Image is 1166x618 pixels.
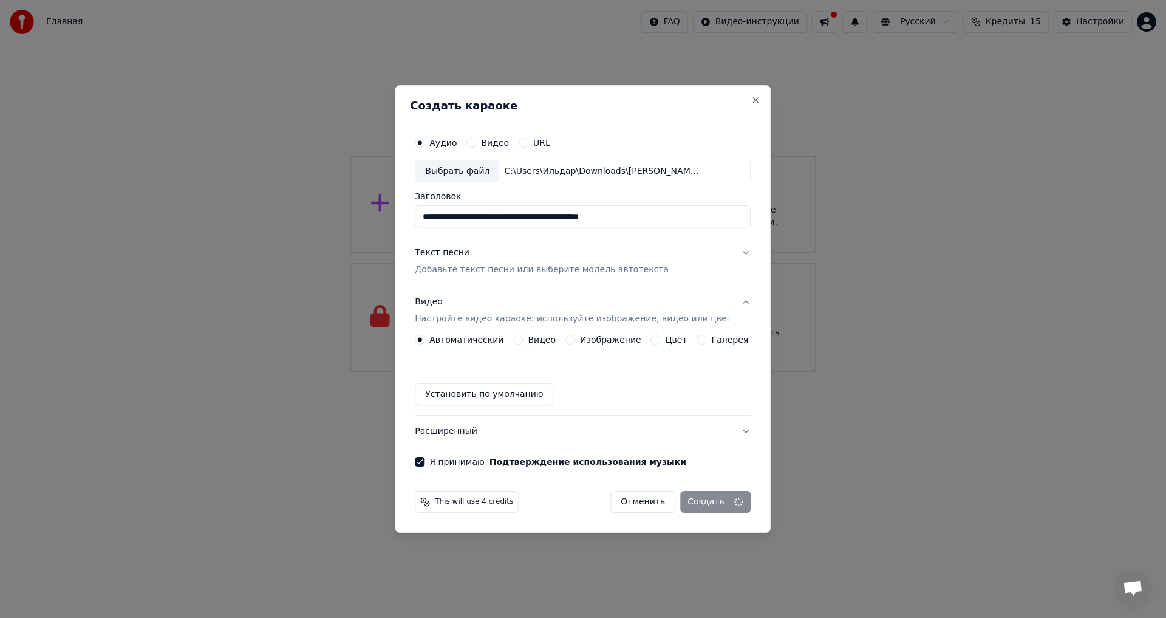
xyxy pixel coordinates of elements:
p: Настройте видео караоке: используйте изображение, видео или цвет [415,313,731,325]
label: Видео [481,139,509,147]
label: Галерея [712,335,749,344]
h2: Создать караоке [410,100,755,111]
label: Заголовок [415,193,751,201]
span: This will use 4 credits [435,497,513,507]
button: Отменить [610,491,675,513]
div: Текст песни [415,247,469,259]
button: Расширенный [415,416,751,447]
label: Аудио [429,139,457,147]
div: ВидеоНастройте видео караоке: используйте изображение, видео или цвет [415,335,751,415]
label: Цвет [666,335,687,344]
button: Я принимаю [489,458,686,466]
p: Добавьте текст песни или выберите модель автотекста [415,264,669,276]
button: Текст песниДобавьте текст песни или выберите модель автотекста [415,238,751,286]
button: Установить по умолчанию [415,383,553,405]
div: C:\Users\Ильдар\Downloads\[PERSON_NAME] - Ветер меняет направление (Караоке) (2).mp3 [499,165,706,177]
label: Я принимаю [429,458,686,466]
div: Выбрать файл [415,160,499,182]
button: ВидеоНастройте видео караоке: используйте изображение, видео или цвет [415,287,751,335]
label: Изображение [580,335,641,344]
label: Видео [528,335,556,344]
label: Автоматический [429,335,503,344]
label: URL [533,139,550,147]
div: Видео [415,297,731,326]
